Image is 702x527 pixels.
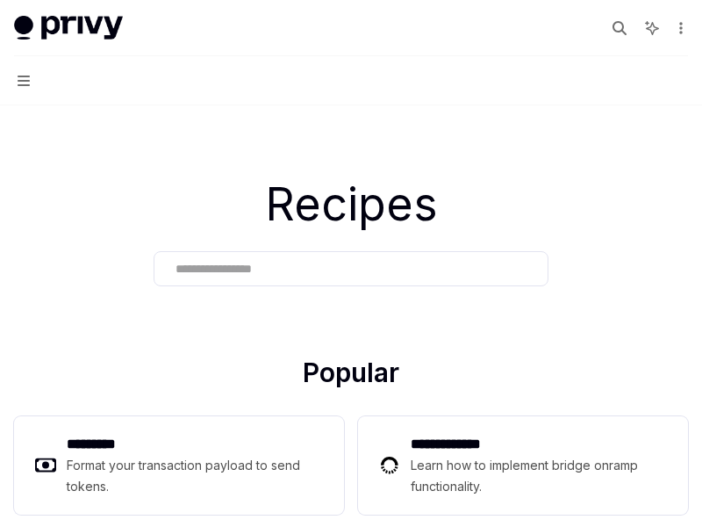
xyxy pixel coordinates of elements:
button: More actions [670,16,688,40]
h2: Popular [14,357,688,395]
div: Learn how to implement bridge onramp functionality. [411,455,667,497]
a: **** ****Format your transaction payload to send tokens. [14,416,344,515]
div: Format your transaction payload to send tokens. [67,455,323,497]
img: light logo [14,16,123,40]
a: **** **** ***Learn how to implement bridge onramp functionality. [358,416,688,515]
